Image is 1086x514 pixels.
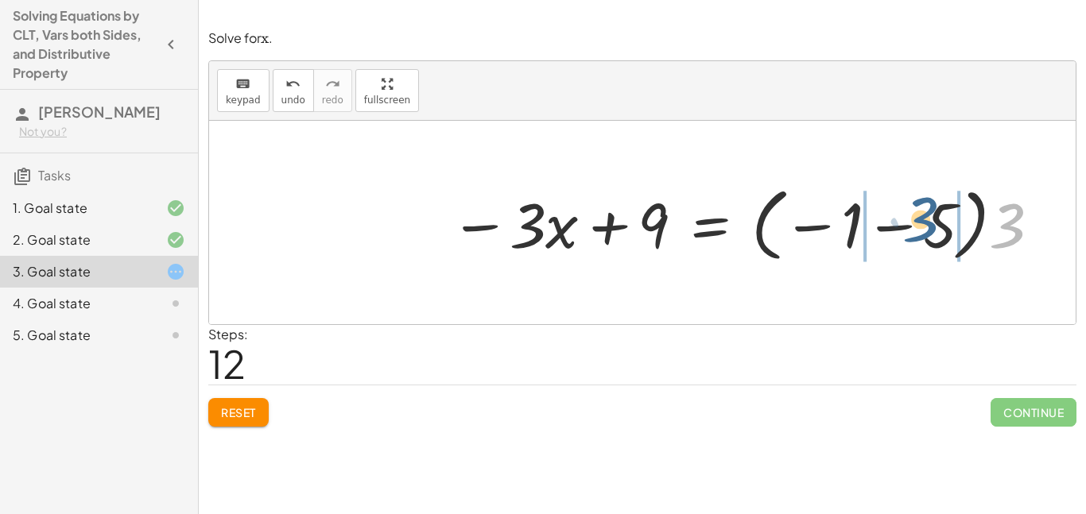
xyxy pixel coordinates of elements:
div: 3. Goal state [13,262,141,281]
i: redo [325,75,340,94]
div: 2. Goal state [13,230,141,249]
div: 4. Goal state [13,294,141,313]
span: fullscreen [364,95,410,106]
div: Not you? [19,124,185,140]
span: [PERSON_NAME] [38,102,161,121]
span: x [261,29,269,47]
i: Task started. [166,262,185,281]
button: redoredo [313,69,352,112]
span: undo [281,95,305,106]
span: Tasks [38,167,71,184]
div: 1. Goal state [13,199,141,218]
p: Solve for . [208,29,1076,48]
button: fullscreen [355,69,419,112]
button: undoundo [273,69,314,112]
i: Task not started. [166,326,185,345]
i: keyboard [235,75,250,94]
span: redo [322,95,343,106]
span: Reset [221,405,256,419]
i: undo [285,75,301,94]
i: Task not started. [166,294,185,313]
i: Task finished and correct. [166,199,185,218]
div: 5. Goal state [13,326,141,345]
span: 12 [208,339,246,388]
button: keyboardkeypad [217,69,270,112]
h4: Solving Equations by CLT, Vars both Sides, and Distributive Property [13,6,157,83]
span: keypad [226,95,261,106]
label: Steps: [208,326,248,342]
button: Reset [208,398,269,427]
i: Task finished and correct. [166,230,185,249]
